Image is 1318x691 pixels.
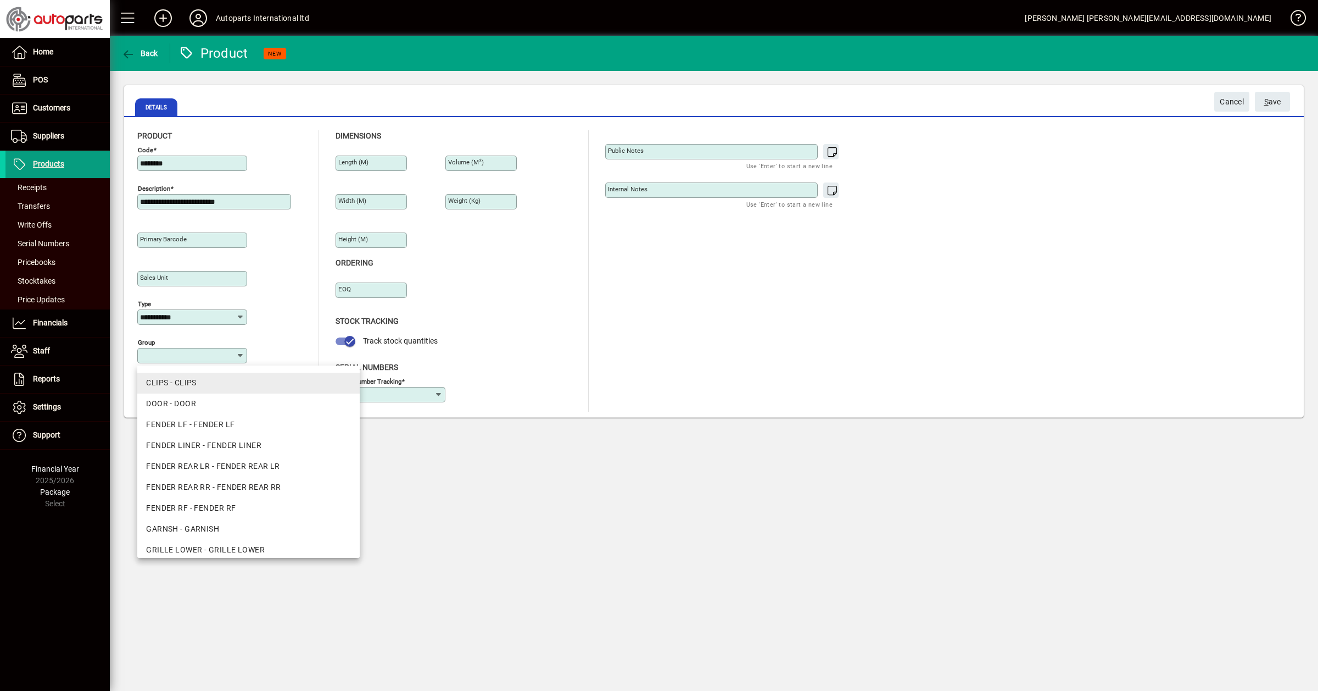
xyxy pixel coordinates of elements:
span: Reports [33,374,60,383]
span: Financials [33,318,68,327]
mat-option: FENDER RF - FENDER RF [137,498,360,519]
mat-label: Public Notes [608,147,644,154]
span: Dimensions [336,131,381,140]
span: Receipts [11,183,47,192]
button: Profile [181,8,216,28]
mat-option: FENDER LF - FENDER LF [137,414,360,435]
div: FENDER REAR RR - FENDER REAR RR [146,482,351,493]
span: Products [33,159,64,168]
mat-label: Sales unit [140,274,168,281]
span: POS [33,75,48,84]
a: Pricebooks [5,253,110,272]
button: Save [1255,92,1290,112]
span: Ordering [336,258,373,267]
span: Staff [33,346,50,355]
mat-label: Code [138,146,153,154]
mat-hint: Use 'Enter' to start a new line [746,159,833,172]
div: Autoparts International ltd [216,9,309,27]
a: POS [5,67,110,94]
span: Suppliers [33,131,64,140]
button: Back [119,43,161,63]
mat-option: CLIPS - CLIPS [137,373,360,394]
a: Stocktakes [5,272,110,290]
a: Transfers [5,197,110,215]
button: Cancel [1214,92,1249,112]
mat-label: Weight (Kg) [448,197,481,204]
span: Product [137,131,172,140]
a: Receipts [5,178,110,197]
span: Transfers [11,202,50,211]
span: Price Updates [11,295,65,304]
span: Cancel [1220,93,1244,111]
mat-label: Primary barcode [140,235,187,243]
mat-label: Description [138,185,170,192]
mat-label: Height (m) [338,235,368,243]
span: S [1264,97,1269,106]
span: Stocktakes [11,277,55,285]
div: FENDER LF - FENDER LF [146,419,351,430]
div: Product [178,45,248,62]
mat-option: GRILLE LOWER - GRILLE LOWER [137,540,360,561]
div: FENDER REAR LR - FENDER REAR LR [146,461,351,472]
a: Knowledge Base [1282,2,1304,38]
div: FENDER RF - FENDER RF [146,502,351,514]
span: Support [33,430,60,439]
mat-label: Group [138,339,155,346]
span: Package [40,488,70,496]
mat-label: Type [138,300,151,308]
mat-option: FENDER REAR LR - FENDER REAR LR [137,456,360,477]
span: Settings [33,402,61,411]
a: Settings [5,394,110,421]
mat-label: Volume (m ) [448,158,484,166]
span: Stock Tracking [336,317,399,325]
div: FENDER LINER - FENDER LINER [146,440,351,451]
mat-option: GARNSH - GARNISH [137,519,360,540]
span: Write Offs [11,220,52,229]
sup: 3 [479,158,482,163]
a: Support [5,422,110,449]
span: Back [121,49,158,58]
button: Add [146,8,181,28]
mat-option: FENDER LINER - FENDER LINER [137,435,360,456]
mat-label: Length (m) [338,158,368,166]
a: Financials [5,309,110,337]
a: Serial Numbers [5,234,110,253]
a: Price Updates [5,290,110,309]
a: Staff [5,338,110,365]
mat-label: Serial Number tracking [336,377,401,385]
span: Serial Numbers [11,239,69,248]
mat-option: FENDER REAR RR - FENDER REAR RR [137,477,360,498]
span: Financial Year [31,465,79,473]
span: ave [1264,93,1281,111]
mat-label: Internal Notes [608,185,647,193]
span: Pricebooks [11,258,55,267]
mat-label: EOQ [338,285,351,293]
mat-option: DOOR - DOOR [137,394,360,414]
div: CLIPS - CLIPS [146,377,351,389]
a: Customers [5,95,110,122]
span: Details [135,98,177,116]
a: Home [5,38,110,66]
app-page-header-button: Back [110,43,170,63]
mat-hint: Use 'Enter' to start a new line [746,198,833,211]
span: NEW [268,50,282,57]
div: DOOR - DOOR [146,398,351,410]
span: Home [33,47,53,56]
div: [PERSON_NAME] [PERSON_NAME][EMAIL_ADDRESS][DOMAIN_NAME] [1025,9,1271,27]
a: Suppliers [5,123,110,150]
span: Serial Numbers [336,363,398,372]
a: Reports [5,366,110,393]
a: Write Offs [5,215,110,234]
div: GARNSH - GARNISH [146,523,351,535]
mat-label: Width (m) [338,197,366,204]
span: Customers [33,103,70,112]
span: Track stock quantities [363,336,438,345]
div: GRILLE LOWER - GRILLE LOWER [146,544,351,556]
